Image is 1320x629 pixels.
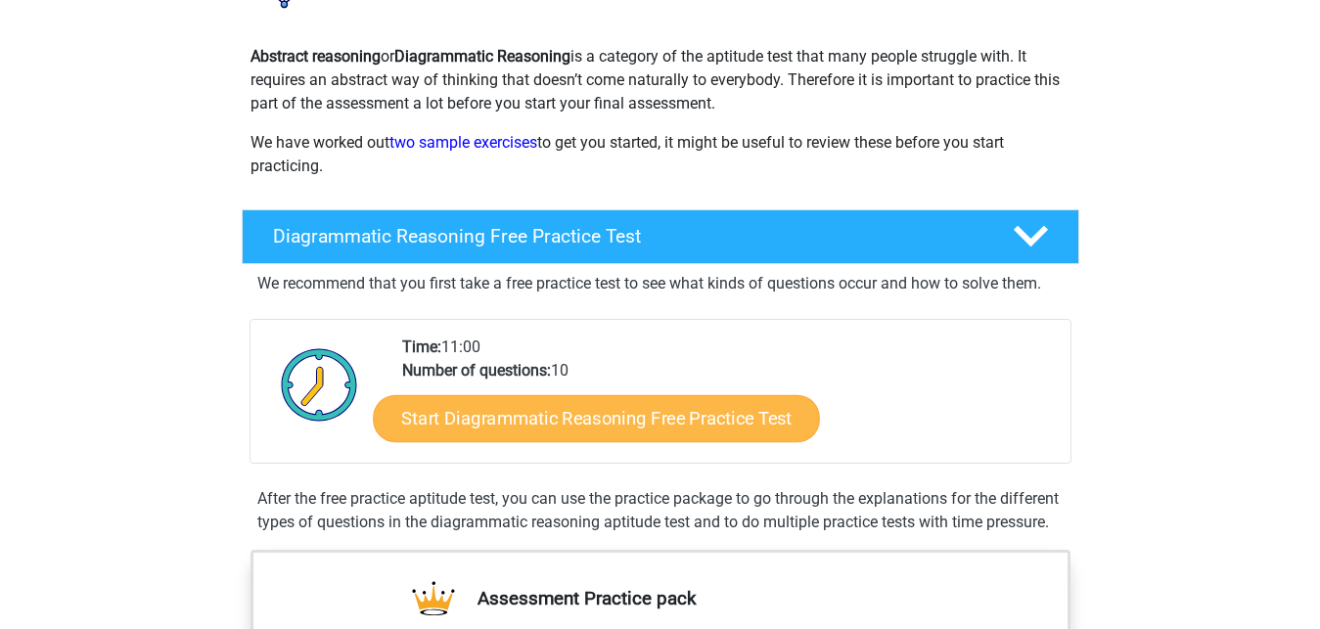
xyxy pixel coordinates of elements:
[250,45,1070,115] p: or is a category of the aptitude test that many people struggle with. It requires an abstract way...
[270,336,369,433] img: Clock
[402,337,441,356] b: Time:
[402,361,551,380] b: Number of questions:
[250,487,1071,534] div: After the free practice aptitude test, you can use the practice package to go through the explana...
[250,47,381,66] b: Abstract reasoning
[234,209,1087,264] a: Diagrammatic Reasoning Free Practice Test
[257,272,1064,295] p: We recommend that you first take a free practice test to see what kinds of questions occur and ho...
[389,133,537,152] a: two sample exercises
[250,131,1070,178] p: We have worked out to get you started, it might be useful to review these before you start practi...
[387,336,1070,463] div: 11:00 10
[373,394,820,441] a: Start Diagrammatic Reasoning Free Practice Test
[273,225,981,247] h4: Diagrammatic Reasoning Free Practice Test
[394,47,570,66] b: Diagrammatic Reasoning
